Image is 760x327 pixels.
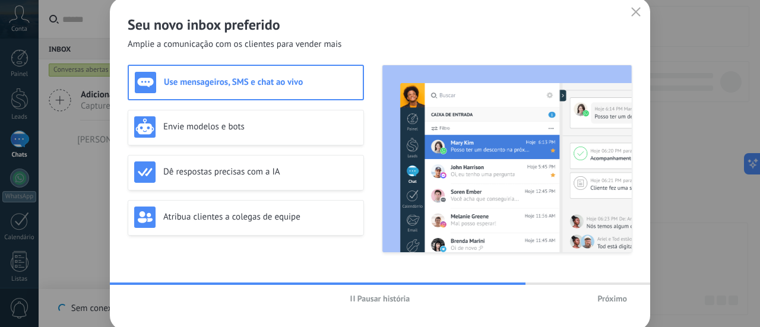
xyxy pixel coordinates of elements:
h3: Atribua clientes a colegas de equipe [163,211,357,223]
span: Pausar história [357,294,410,303]
button: Próximo [592,290,632,307]
h2: Seu novo inbox preferido [128,15,632,34]
span: Próximo [597,294,627,303]
h3: Use mensageiros, SMS e chat ao vivo [164,77,357,88]
h3: Envie modelos e bots [163,121,357,132]
span: Amplie a comunicação com os clientes para vender mais [128,39,341,50]
button: Pausar história [345,290,416,307]
h3: Dê respostas precisas com a IA [163,166,357,177]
